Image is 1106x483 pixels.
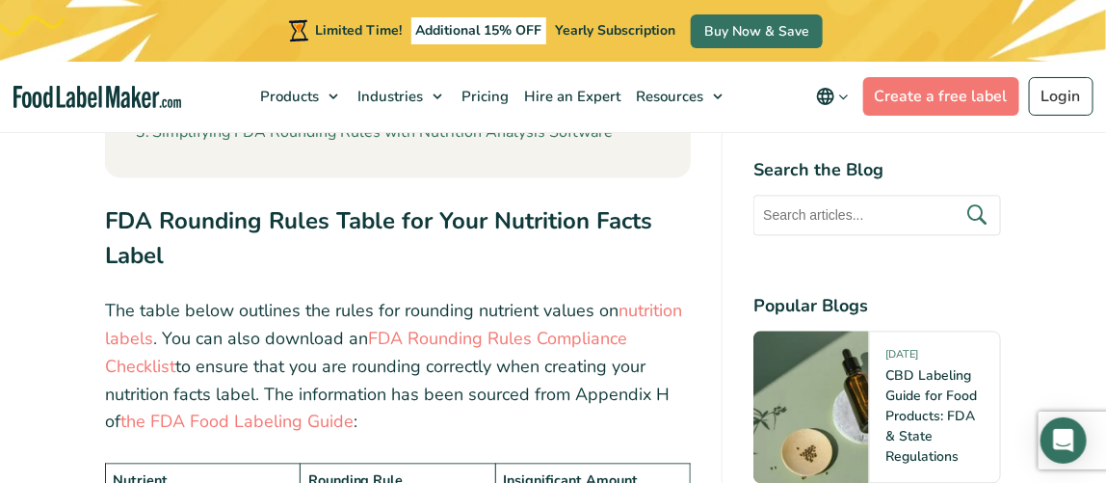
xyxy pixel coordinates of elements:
[105,327,627,378] a: FDA Rounding Rules Compliance Checklist
[348,62,452,131] a: Industries
[885,348,918,370] span: [DATE]
[136,121,613,146] a: Simplifying FDA Rounding Rules with Nutrition Analysis Software
[885,367,977,467] a: CBD Labeling Guide for Food Products: FDA & State Regulations
[753,158,1001,184] h4: Search the Blog
[518,87,622,106] span: Hire an Expert
[1029,77,1093,116] a: Login
[452,62,514,131] a: Pricing
[626,62,732,131] a: Resources
[555,21,675,40] span: Yearly Subscription
[514,62,626,131] a: Hire an Expert
[105,205,652,271] strong: FDA Rounding Rules Table for Your Nutrition Facts Label
[863,77,1019,116] a: Create a free label
[105,299,682,350] a: nutrition labels
[411,17,547,44] span: Additional 15% OFF
[1040,417,1087,464] div: Open Intercom Messenger
[753,196,1001,236] input: Search articles...
[105,297,691,436] p: The table below outlines the rules for rounding nutrient values on . You can also download an to ...
[316,21,403,40] span: Limited Time!
[691,14,823,48] a: Buy Now & Save
[120,410,354,433] a: the FDA Food Labeling Guide
[753,294,1001,320] h4: Popular Blogs
[250,62,348,131] a: Products
[456,87,511,106] span: Pricing
[254,87,321,106] span: Products
[630,87,705,106] span: Resources
[352,87,425,106] span: Industries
